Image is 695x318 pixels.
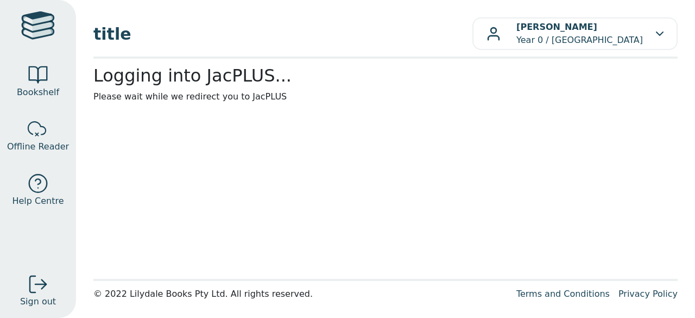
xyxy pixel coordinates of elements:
[516,289,610,299] a: Terms and Conditions
[12,195,64,208] span: Help Centre
[93,65,678,86] h2: Logging into JacPLUS...
[516,21,643,47] p: Year 0 / [GEOGRAPHIC_DATA]
[7,140,69,153] span: Offline Reader
[93,90,678,103] p: Please wait while we redirect you to JacPLUS
[618,289,678,299] a: Privacy Policy
[93,22,472,46] span: title
[17,86,59,99] span: Bookshelf
[93,288,508,301] div: © 2022 Lilydale Books Pty Ltd. All rights reserved.
[516,22,597,32] b: [PERSON_NAME]
[20,295,56,308] span: Sign out
[472,17,678,50] button: [PERSON_NAME]Year 0 / [GEOGRAPHIC_DATA]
